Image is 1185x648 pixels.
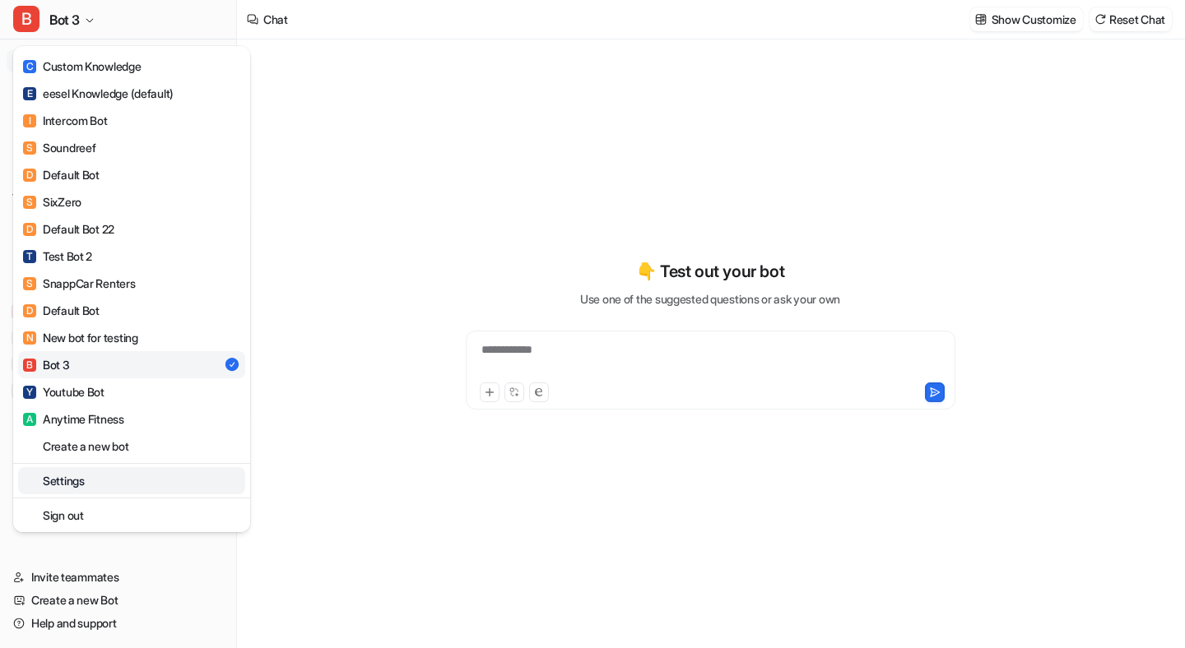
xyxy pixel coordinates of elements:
div: eesel Knowledge (default) [23,85,174,102]
span: S [23,277,36,290]
div: SixZero [23,193,81,211]
div: Test Bot 2 [23,248,92,265]
span: N [23,331,36,345]
span: T [23,250,36,263]
span: A [23,413,36,426]
div: SnappCar Renters [23,275,136,292]
div: Default Bot [23,166,100,183]
a: Settings [18,467,245,494]
span: D [23,304,36,317]
img: reset [25,507,36,524]
span: S [23,141,36,155]
div: Anytime Fitness [23,410,124,428]
span: E [23,87,36,100]
span: B [13,6,39,32]
a: Sign out [18,502,245,529]
a: Create a new bot [18,433,245,460]
div: New bot for testing [23,329,138,346]
div: Youtube Bot [23,383,105,400]
span: I [23,114,36,127]
span: Y [23,386,36,399]
div: Intercom Bot [23,112,108,129]
span: C [23,60,36,73]
span: Bot 3 [49,8,80,31]
span: D [23,223,36,236]
div: BBot 3 [13,46,250,532]
img: reset [25,472,36,489]
span: B [23,359,36,372]
img: reset [25,437,36,455]
div: Custom Knowledge [23,58,142,75]
div: Bot 3 [23,356,70,373]
div: Soundreef [23,139,95,156]
div: Default Bot 22 [23,220,114,238]
div: Default Bot [23,302,100,319]
span: S [23,196,36,209]
span: D [23,169,36,182]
